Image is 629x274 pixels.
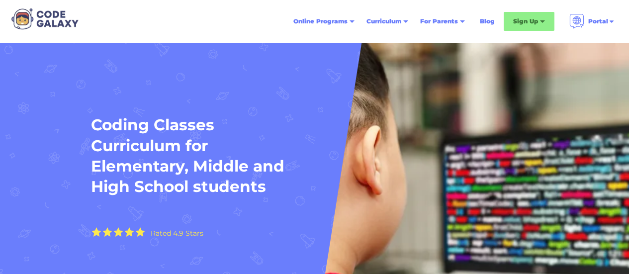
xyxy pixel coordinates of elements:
div: Rated 4.9 Stars [151,230,203,237]
img: Yellow Star - the Code Galaxy [113,227,123,237]
img: Yellow Star - the Code Galaxy [124,227,134,237]
img: Yellow Star - the Code Galaxy [135,227,145,237]
h1: Coding Classes Curriculum for Elementary, Middle and High School students [91,115,290,197]
a: Blog [474,12,501,30]
div: Curriculum [360,12,414,30]
div: Sign Up [504,12,554,31]
div: Online Programs [293,16,348,26]
div: Curriculum [366,16,401,26]
div: Portal [563,10,621,33]
div: For Parents [420,16,458,26]
div: Sign Up [513,16,538,26]
img: Yellow Star - the Code Galaxy [91,227,101,237]
div: Portal [588,16,608,26]
img: Yellow Star - the Code Galaxy [102,227,112,237]
div: For Parents [414,12,471,30]
div: Online Programs [287,12,360,30]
